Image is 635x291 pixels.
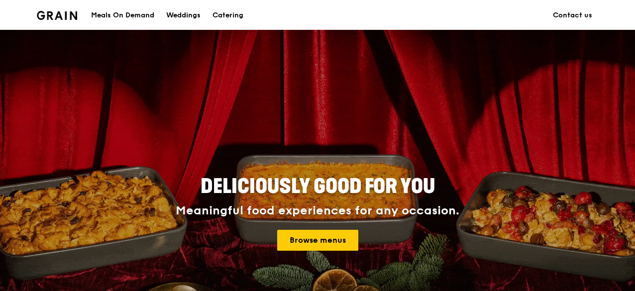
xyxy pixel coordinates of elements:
img: Grain [37,11,77,20]
div: Meals On Demand [91,0,154,30]
a: Catering [207,0,249,30]
div: Catering [212,0,243,30]
div: Weddings [166,0,201,30]
a: Browse menus [277,230,358,251]
a: Weddings [160,0,207,30]
span: Deliciously good for you [201,175,435,198]
a: Contact us [547,0,598,30]
div: Meaningful food experiences for any occasion. [138,204,497,218]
